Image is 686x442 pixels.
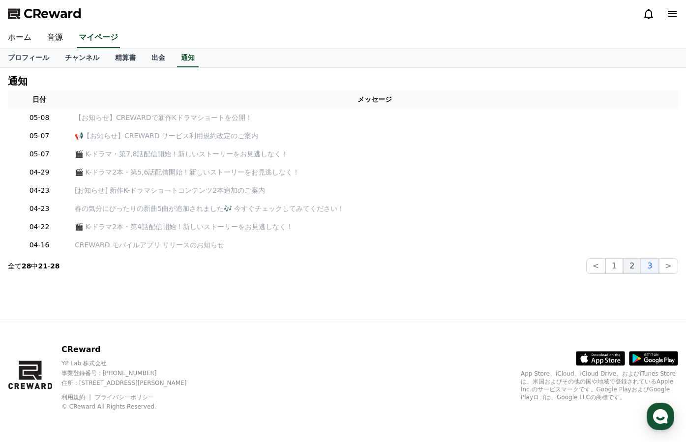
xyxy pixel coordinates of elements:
button: 3 [641,258,658,274]
button: > [659,258,678,274]
a: CReward [8,6,82,22]
p: 04-16 [12,240,67,250]
p: 05-08 [12,113,67,123]
span: Settings [146,326,170,334]
a: Messages [65,312,127,336]
p: 04-23 [12,204,67,214]
button: 1 [605,258,623,274]
p: 04-22 [12,222,67,232]
a: Settings [127,312,189,336]
button: < [586,258,605,274]
strong: 21 [38,262,47,270]
p: 04-29 [12,167,67,177]
p: App Store、iCloud、iCloud Drive、およびiTunes Storeは、米国およびその他の国や地域で登録されているApple Inc.のサービスマークです。Google P... [521,370,678,401]
a: Home [3,312,65,336]
span: Messages [82,327,111,335]
span: Home [25,326,42,334]
p: 04-23 [12,185,67,196]
p: 全て 中 - [8,261,60,271]
a: プライバシーポリシー [95,394,154,401]
a: 🎬 K-ドラマ・第7,8話配信開始！新しいストーリーをお見逃しなく！ [75,149,674,159]
a: 春の気分にぴったりの新曲5曲が追加されました🎶 今すぐチェックしてみてください！ [75,204,674,214]
a: マイページ [77,28,120,48]
h4: 通知 [8,76,28,87]
a: 🎬 K-ドラマ2本・第5,6話配信開始！新しいストーリーをお見逃しなく！ [75,167,674,177]
a: 通知 [177,49,199,67]
a: 利用規約 [61,394,92,401]
p: YP Lab 株式会社 [61,359,204,367]
strong: 28 [22,262,31,270]
a: 精算書 [107,49,144,67]
a: [お知らせ] 新作K-ドラマショートコンテンツ2本追加のご案内 [75,185,674,196]
th: 日付 [8,90,71,109]
th: メッセージ [71,90,678,109]
a: チャンネル [57,49,107,67]
a: 🎬 K-ドラマ2本・第4話配信開始！新しいストーリーをお見逃しなく！ [75,222,674,232]
span: CReward [24,6,82,22]
strong: 28 [50,262,60,270]
p: CReward [61,344,204,355]
p: 05-07 [12,131,67,141]
a: 出金 [144,49,173,67]
button: 2 [623,258,641,274]
p: 05-07 [12,149,67,159]
a: CREWARD モバイルアプリ リリースのお知らせ [75,240,674,250]
a: 📢【お知らせ】CREWARD サービス利用規約改定のご案内 [75,131,674,141]
a: 【お知らせ】CREWARDで新作Kドラマショートを公開！ [75,113,674,123]
p: © CReward All Rights Reserved. [61,403,204,411]
p: 事業登録番号 : [PHONE_NUMBER] [61,369,204,377]
p: 住所 : [STREET_ADDRESS][PERSON_NAME] [61,379,204,387]
a: 音源 [39,28,71,48]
